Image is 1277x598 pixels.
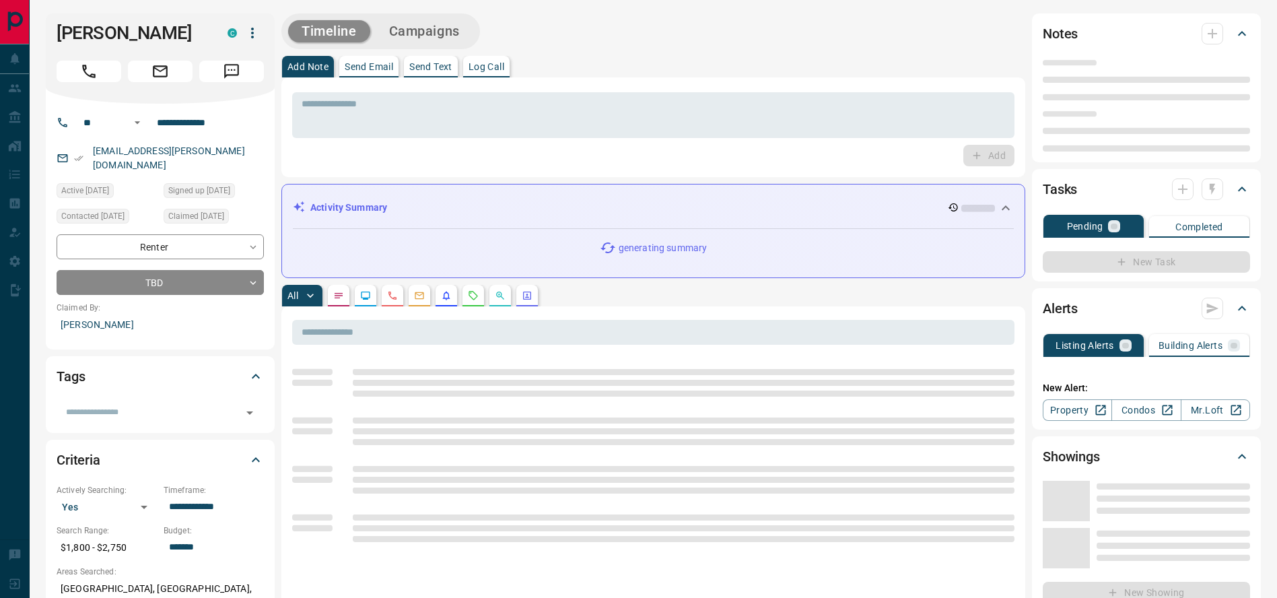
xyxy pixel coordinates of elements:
[57,449,100,471] h2: Criteria
[1175,222,1223,232] p: Completed
[57,22,207,44] h1: [PERSON_NAME]
[57,537,157,559] p: $1,800 - $2,750
[1043,18,1250,50] div: Notes
[1181,399,1250,421] a: Mr.Loft
[164,525,264,537] p: Budget:
[57,444,264,476] div: Criteria
[1043,173,1250,205] div: Tasks
[1043,178,1077,200] h2: Tasks
[128,61,193,82] span: Email
[57,525,157,537] p: Search Range:
[57,234,264,259] div: Renter
[469,62,504,71] p: Log Call
[57,484,157,496] p: Actively Searching:
[293,195,1014,220] div: Activity Summary
[287,291,298,300] p: All
[57,270,264,295] div: TBD
[1067,222,1103,231] p: Pending
[57,314,264,336] p: [PERSON_NAME]
[57,360,264,393] div: Tags
[164,183,264,202] div: Thu May 15 2025
[288,20,370,42] button: Timeline
[333,290,344,301] svg: Notes
[164,484,264,496] p: Timeframe:
[57,496,157,518] div: Yes
[414,290,425,301] svg: Emails
[495,290,506,301] svg: Opportunities
[387,290,398,301] svg: Calls
[522,290,532,301] svg: Agent Actions
[164,209,264,228] div: Mon Jul 28 2025
[1043,292,1250,325] div: Alerts
[57,566,264,578] p: Areas Searched:
[468,290,479,301] svg: Requests
[168,184,230,197] span: Signed up [DATE]
[1043,298,1078,319] h2: Alerts
[619,241,707,255] p: generating summary
[129,114,145,131] button: Open
[168,209,224,223] span: Claimed [DATE]
[360,290,371,301] svg: Lead Browsing Activity
[345,62,393,71] p: Send Email
[1111,399,1181,421] a: Condos
[287,62,329,71] p: Add Note
[1043,399,1112,421] a: Property
[310,201,387,215] p: Activity Summary
[1056,341,1114,350] p: Listing Alerts
[1043,440,1250,473] div: Showings
[409,62,452,71] p: Send Text
[376,20,473,42] button: Campaigns
[57,366,85,387] h2: Tags
[199,61,264,82] span: Message
[441,290,452,301] svg: Listing Alerts
[57,302,264,314] p: Claimed By:
[1043,381,1250,395] p: New Alert:
[93,145,245,170] a: [EMAIL_ADDRESS][PERSON_NAME][DOMAIN_NAME]
[57,183,157,202] div: Wed Sep 10 2025
[57,209,157,228] div: Mon Jul 28 2025
[61,184,109,197] span: Active [DATE]
[1043,446,1100,467] h2: Showings
[1043,23,1078,44] h2: Notes
[228,28,237,38] div: condos.ca
[1159,341,1222,350] p: Building Alerts
[74,154,83,163] svg: Email Verified
[57,61,121,82] span: Call
[240,403,259,422] button: Open
[61,209,125,223] span: Contacted [DATE]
